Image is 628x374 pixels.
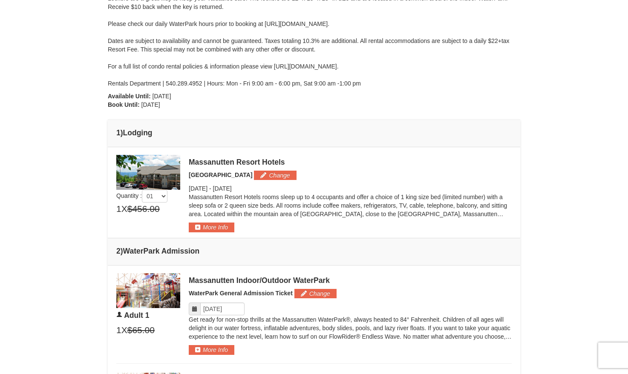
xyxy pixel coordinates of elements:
[124,311,149,320] span: Adult 1
[121,203,127,215] span: X
[189,171,253,178] span: [GEOGRAPHIC_DATA]
[209,185,211,192] span: -
[127,203,160,215] span: $456.00
[189,223,234,232] button: More Info
[189,345,234,354] button: More Info
[189,276,512,285] div: Massanutten Indoor/Outdoor WaterPark
[189,315,512,341] p: Get ready for non-stop thrills at the Massanutten WaterPark®, always heated to 84° Fahrenheit. Ch...
[127,324,155,337] span: $65.00
[116,155,180,190] img: 19219026-1-e3b4ac8e.jpg
[116,128,512,137] h4: 1 Lodging
[121,324,127,337] span: X
[189,158,512,166] div: Massanutten Resort Hotels
[189,185,207,192] span: [DATE]
[121,247,123,255] span: )
[116,203,121,215] span: 1
[108,101,140,108] strong: Book Until:
[189,290,293,297] span: WaterPark General Admission Ticket
[116,273,180,308] img: 6619917-1403-22d2226d.jpg
[108,93,151,100] strong: Available Until:
[116,192,167,199] span: Quantity :
[141,101,160,108] span: [DATE]
[153,93,171,100] span: [DATE]
[189,193,512,218] p: Massanutten Resort Hotels rooms sleep up to 4 occupants and offer a choice of 1 king size bed (li...
[116,247,512,255] h4: 2 WaterPark Admission
[254,171,296,180] button: Change
[121,128,123,137] span: )
[116,324,121,337] span: 1
[294,289,337,298] button: Change
[213,185,232,192] span: [DATE]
